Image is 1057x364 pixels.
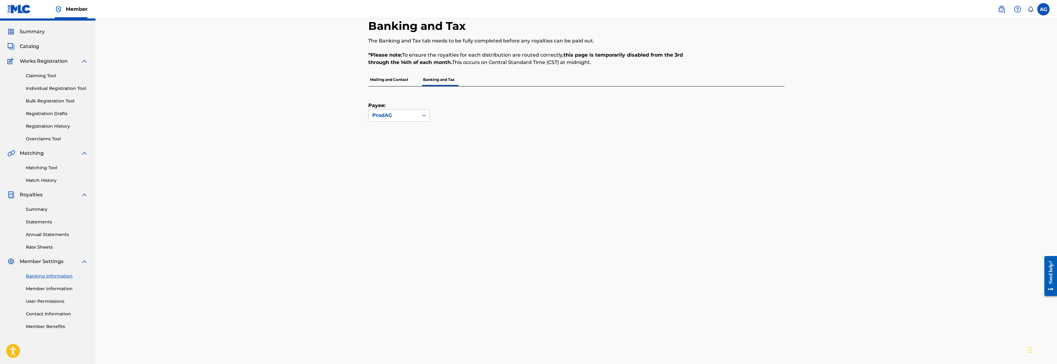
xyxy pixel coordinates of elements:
p: To ensure the royalties for each distribution are routed correctly, This occurs on Central Standa... [368,51,689,66]
img: help [1014,6,1021,13]
a: Public Search [995,3,1008,15]
span: Member Settings [20,258,63,265]
a: Contact Information [26,311,88,317]
a: Overclaims Tool [26,136,88,142]
strong: this page is temporarily disabled from the 3rd through the 14th of each month. [368,52,683,65]
label: Payee: [368,102,399,109]
div: Notifications [1027,6,1034,12]
a: Rate Sheets [26,244,88,250]
img: expand [81,58,88,65]
a: Bulk Registration Tool [26,98,88,104]
a: CatalogCatalog [7,43,39,50]
span: Summary [20,28,45,35]
a: Matching Tool [26,165,88,171]
a: User Permissions [26,298,88,305]
div: ProdAG [372,112,415,119]
a: Member Information [26,286,88,292]
p: The Banking and Tax tab needs to be fully completed before any royalties can be paid out. [368,37,689,45]
img: Summary [7,28,15,35]
span: Member [66,6,87,13]
img: Member Settings [7,258,15,265]
img: Works Registration [7,58,15,65]
strong: *Please note: [368,52,402,58]
img: Catalog [7,43,15,50]
span: Works Registration [20,58,68,65]
img: Matching [7,150,15,157]
div: Drag [1028,341,1032,359]
span: Matching [20,150,44,157]
a: Summary [26,206,88,213]
img: Royalties [7,191,15,198]
a: Individual Registration Tool [26,85,88,92]
a: Annual Statements [26,231,88,238]
a: Registration Drafts [26,110,88,117]
a: Statements [26,219,88,225]
iframe: Chat Widget [1026,334,1057,364]
a: Registration History [26,123,88,130]
img: expand [81,258,88,265]
img: MLC Logo [7,5,31,14]
img: Top Rightsholder [55,6,62,13]
img: expand [81,150,88,157]
span: Catalog [20,43,39,50]
div: User Menu [1037,3,1050,15]
h2: Banking and Tax [368,19,469,33]
span: Royalties [20,191,42,198]
a: Match History [26,177,88,184]
iframe: Resource Center [1040,251,1057,301]
p: Banking and Tax [421,73,456,86]
a: SummarySummary [7,28,45,35]
p: Mailing and Contact [368,73,410,86]
div: Help [1011,3,1024,15]
img: search [998,6,1005,13]
img: expand [81,191,88,198]
a: Member Benefits [26,323,88,330]
a: Banking Information [26,273,88,279]
a: Claiming Tool [26,73,88,79]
